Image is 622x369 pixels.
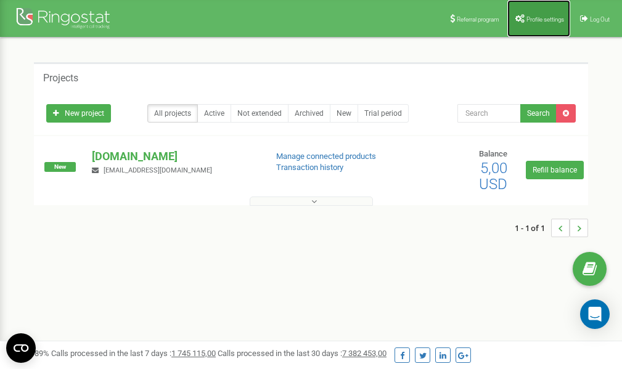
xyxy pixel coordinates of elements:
[515,206,588,249] nav: ...
[147,104,198,123] a: All projects
[6,333,36,363] button: Open CMP widget
[43,73,78,84] h5: Projects
[590,16,610,23] span: Log Out
[457,104,521,123] input: Search
[104,166,212,174] span: [EMAIL_ADDRESS][DOMAIN_NAME]
[457,16,499,23] span: Referral program
[44,162,76,172] span: New
[218,349,387,358] span: Calls processed in the last 30 days :
[342,349,387,358] u: 7 382 453,00
[580,299,610,329] div: Open Intercom Messenger
[515,219,551,237] span: 1 - 1 of 1
[288,104,330,123] a: Archived
[92,148,256,164] p: [DOMAIN_NAME]
[526,16,564,23] span: Profile settings
[526,161,584,179] a: Refill balance
[197,104,231,123] a: Active
[46,104,111,123] a: New project
[520,104,557,123] button: Search
[479,160,507,193] span: 5,00 USD
[330,104,358,123] a: New
[51,349,216,358] span: Calls processed in the last 7 days :
[479,149,507,158] span: Balance
[171,349,216,358] u: 1 745 115,00
[231,104,288,123] a: Not extended
[276,163,343,172] a: Transaction history
[276,152,376,161] a: Manage connected products
[358,104,409,123] a: Trial period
